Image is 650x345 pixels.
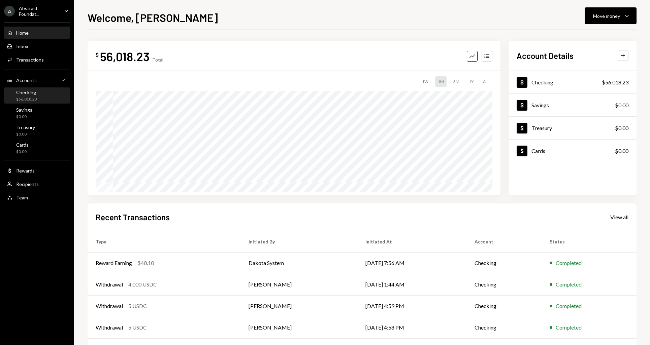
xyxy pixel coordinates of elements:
[615,101,628,109] div: $0.00
[16,114,32,120] div: $0.00
[128,302,147,310] div: 5 USDC
[16,168,35,174] div: Rewards
[509,117,637,139] a: Treasury$0.00
[357,231,466,252] th: Initiated At
[96,51,99,58] div: $
[4,191,70,203] a: Team
[466,274,542,295] td: Checking
[509,140,637,162] a: Cards$0.00
[357,317,466,338] td: [DATE] 4:58 PM
[4,27,70,39] a: Home
[128,280,157,289] div: 4,000 USDC
[593,12,620,20] div: Move money
[610,213,628,221] a: View all
[556,259,582,267] div: Completed
[96,302,123,310] div: Withdrawal
[152,57,163,63] div: Total
[466,252,542,274] td: Checking
[4,6,15,16] div: A
[96,280,123,289] div: Withdrawal
[357,274,466,295] td: [DATE] 1:44 AM
[16,149,29,155] div: $0.00
[480,76,492,87] div: ALL
[435,76,447,87] div: 1M
[100,49,150,64] div: 56,018.23
[357,252,466,274] td: [DATE] 7:56 AM
[4,53,70,66] a: Transactions
[531,102,549,108] div: Savings
[16,142,29,148] div: Cards
[466,76,476,87] div: 1Y
[585,7,637,24] button: Move money
[451,76,462,87] div: 3M
[509,94,637,116] a: Savings$0.00
[556,302,582,310] div: Completed
[16,107,32,113] div: Savings
[466,317,542,338] td: Checking
[240,231,357,252] th: Initiated By
[517,50,574,61] h2: Account Details
[531,148,545,154] div: Cards
[16,131,35,137] div: $0.00
[610,214,628,221] div: View all
[4,105,70,121] a: Savings$0.00
[96,259,132,267] div: Reward Earning
[615,147,628,155] div: $0.00
[128,323,147,332] div: 5 USDC
[137,259,154,267] div: $40.10
[240,295,357,317] td: [PERSON_NAME]
[240,252,357,274] td: Dakota System
[88,11,218,24] h1: Welcome, [PERSON_NAME]
[16,89,37,95] div: Checking
[4,40,70,52] a: Inbox
[4,164,70,177] a: Rewards
[556,323,582,332] div: Completed
[240,274,357,295] td: [PERSON_NAME]
[16,77,37,83] div: Accounts
[357,295,466,317] td: [DATE] 4:59 PM
[615,124,628,132] div: $0.00
[419,76,431,87] div: 1W
[240,317,357,338] td: [PERSON_NAME]
[16,57,44,63] div: Transactions
[16,181,39,187] div: Recipients
[531,79,553,85] div: Checking
[88,231,240,252] th: Type
[96,323,123,332] div: Withdrawal
[4,87,70,104] a: Checking$56,018.23
[16,97,37,102] div: $56,018.23
[466,231,542,252] th: Account
[556,280,582,289] div: Completed
[4,74,70,86] a: Accounts
[4,140,70,156] a: Cards$0.00
[602,78,628,86] div: $56,018.23
[542,231,637,252] th: Status
[4,122,70,139] a: Treasury$0.00
[4,178,70,190] a: Recipients
[531,125,552,131] div: Treasury
[16,195,28,200] div: Team
[16,43,28,49] div: Inbox
[96,212,170,223] h2: Recent Transactions
[466,295,542,317] td: Checking
[16,124,35,130] div: Treasury
[509,71,637,93] a: Checking$56,018.23
[16,30,29,36] div: Home
[19,5,59,17] div: Abstract Foundat...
